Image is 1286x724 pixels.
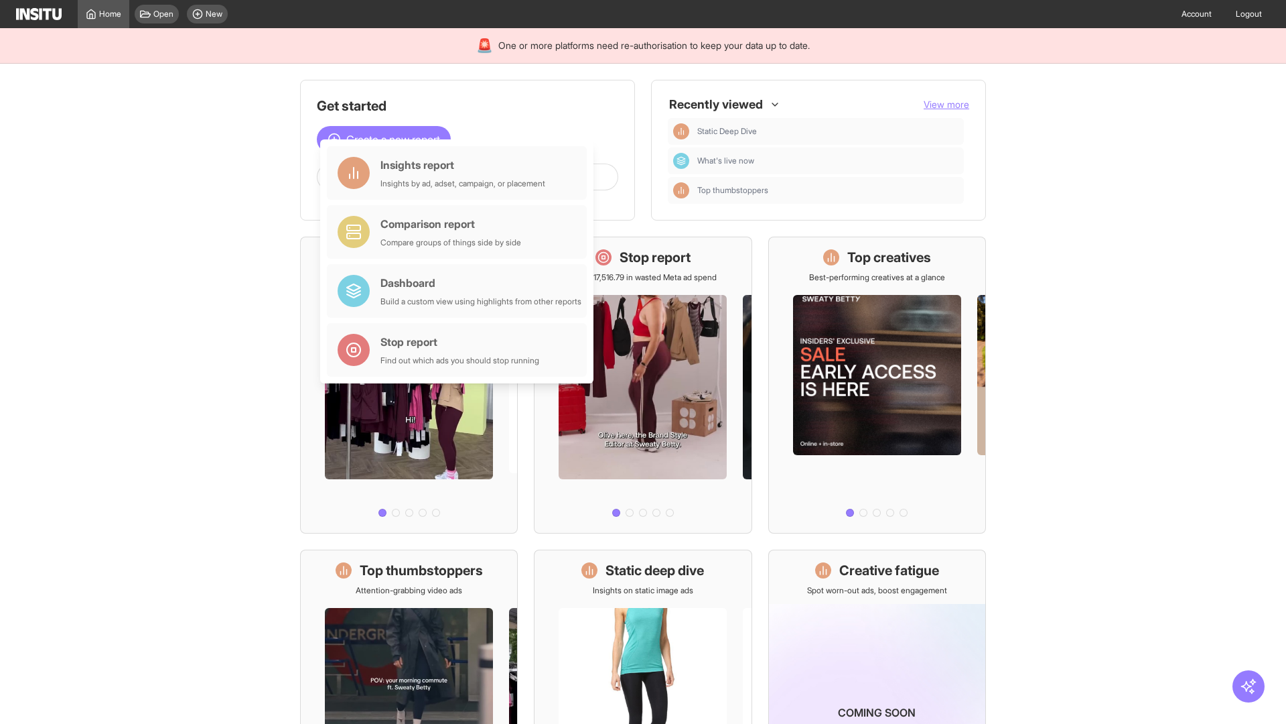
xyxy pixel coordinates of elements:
span: New [206,9,222,19]
p: Best-performing creatives at a glance [809,272,945,283]
div: Dashboard [673,153,689,169]
a: Top creativesBest-performing creatives at a glance [768,237,986,534]
div: Insights by ad, adset, campaign, or placement [380,178,545,189]
p: Insights on static image ads [593,585,693,596]
img: Logo [16,8,62,20]
div: Insights report [380,157,545,173]
span: Static Deep Dive [697,126,757,137]
span: Static Deep Dive [697,126,958,137]
div: Comparison report [380,216,521,232]
span: Home [99,9,121,19]
div: Build a custom view using highlights from other reports [380,296,581,307]
span: What's live now [697,156,754,166]
h1: Static deep dive [605,561,704,580]
h1: Stop report [620,248,691,267]
div: Dashboard [380,275,581,291]
div: Stop report [380,334,539,350]
span: What's live now [697,156,958,166]
div: Find out which ads you should stop running [380,355,539,366]
div: Compare groups of things side by side [380,237,521,248]
p: Save £17,516.79 in wasted Meta ad spend [569,272,717,283]
span: Create a new report [346,131,440,147]
span: View more [924,99,969,110]
h1: Get started [317,97,618,115]
span: Top thumbstoppers [697,185,958,196]
span: Open [153,9,173,19]
div: 🚨 [476,36,493,55]
span: One or more platforms need re-authorisation to keep your data up to date. [498,39,810,52]
a: Stop reportSave £17,516.79 in wasted Meta ad spend [534,237,752,534]
p: Attention-grabbing video ads [356,585,462,596]
span: Top thumbstoppers [697,185,768,196]
button: Create a new report [317,126,451,153]
div: Insights [673,182,689,198]
h1: Top creatives [847,248,931,267]
a: What's live nowSee all active ads instantly [300,237,518,534]
div: Insights [673,123,689,139]
h1: Top thumbstoppers [360,561,483,580]
button: View more [924,98,969,111]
